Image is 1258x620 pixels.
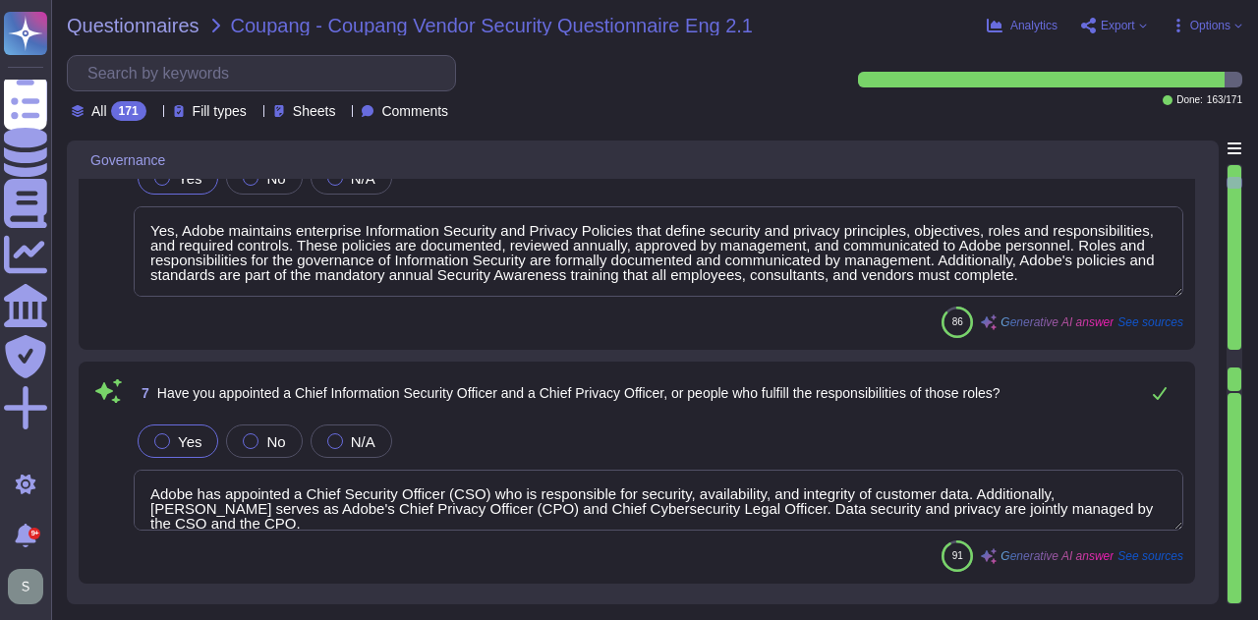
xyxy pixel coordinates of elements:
span: Sheets [293,104,336,118]
div: 9+ [29,528,40,539]
span: Fill types [193,104,247,118]
span: Generative AI answer [1001,316,1114,328]
span: Yes [178,433,201,450]
span: Generative AI answer [1001,550,1114,562]
span: Analytics [1010,20,1058,31]
span: N/A [351,433,375,450]
span: 163 / 171 [1207,95,1242,105]
span: 7 [134,386,149,400]
img: user [8,569,43,604]
input: Search by keywords [78,56,455,90]
textarea: Adobe has appointed a Chief Security Officer (CSO) who is responsible for security, availability,... [134,470,1183,531]
span: 91 [952,550,963,561]
span: No [266,433,285,450]
span: Have you appointed a Chief Information Security Officer and a Chief Privacy Officer, or people wh... [157,385,1001,401]
span: Coupang - Coupang Vendor Security Questionnaire Eng 2.1 [231,16,753,35]
button: Analytics [987,18,1058,33]
span: All [91,104,107,118]
div: 171 [111,101,146,121]
textarea: Yes, Adobe maintains enterprise Information Security and Privacy Policies that define security an... [134,206,1183,297]
span: Comments [381,104,448,118]
span: Governance [90,153,165,167]
button: user [4,565,57,608]
span: Export [1101,20,1135,31]
span: See sources [1117,316,1183,328]
span: 86 [952,316,963,327]
span: Questionnaires [67,16,200,35]
span: Options [1190,20,1230,31]
span: Done: [1176,95,1203,105]
span: See sources [1117,550,1183,562]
